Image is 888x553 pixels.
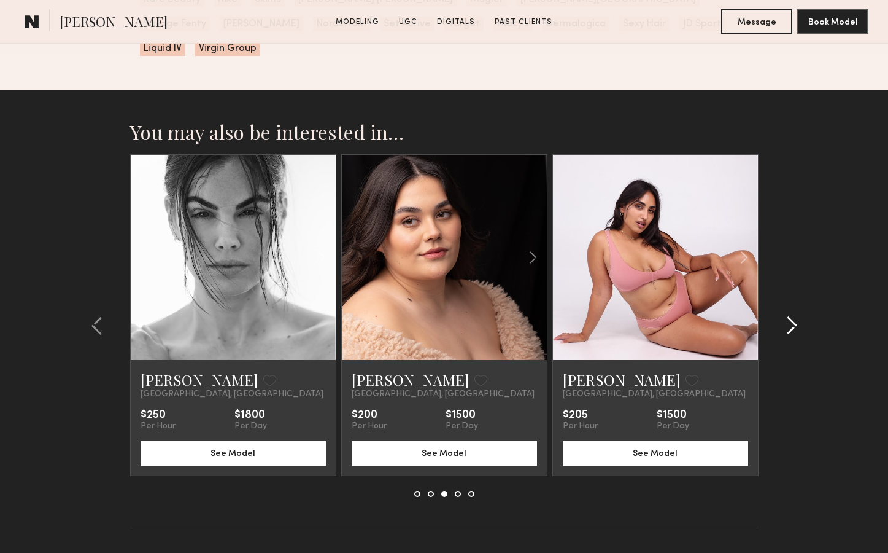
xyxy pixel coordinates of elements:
[352,390,535,399] span: [GEOGRAPHIC_DATA], [GEOGRAPHIC_DATA]
[352,370,469,390] a: [PERSON_NAME]
[141,409,176,422] div: $250
[140,41,185,56] span: Liquid IV
[721,9,792,34] button: Message
[352,409,387,422] div: $200
[130,120,759,144] h2: You may also be interested in…
[60,12,168,34] span: [PERSON_NAME]
[563,390,746,399] span: [GEOGRAPHIC_DATA], [GEOGRAPHIC_DATA]
[141,447,326,458] a: See Model
[234,422,267,431] div: Per Day
[563,447,748,458] a: See Model
[234,409,267,422] div: $1800
[432,17,480,28] a: Digitals
[195,41,260,56] span: Virgin Group
[563,441,748,466] button: See Model
[352,441,537,466] button: See Model
[331,17,384,28] a: Modeling
[563,409,598,422] div: $205
[352,447,537,458] a: See Model
[490,17,557,28] a: Past Clients
[446,409,478,422] div: $1500
[563,370,681,390] a: [PERSON_NAME]
[141,370,258,390] a: [PERSON_NAME]
[141,441,326,466] button: See Model
[394,17,422,28] a: UGC
[563,422,598,431] div: Per Hour
[352,422,387,431] div: Per Hour
[141,422,176,431] div: Per Hour
[141,390,323,399] span: [GEOGRAPHIC_DATA], [GEOGRAPHIC_DATA]
[797,9,868,34] button: Book Model
[797,16,868,26] a: Book Model
[446,422,478,431] div: Per Day
[657,422,689,431] div: Per Day
[657,409,689,422] div: $1500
